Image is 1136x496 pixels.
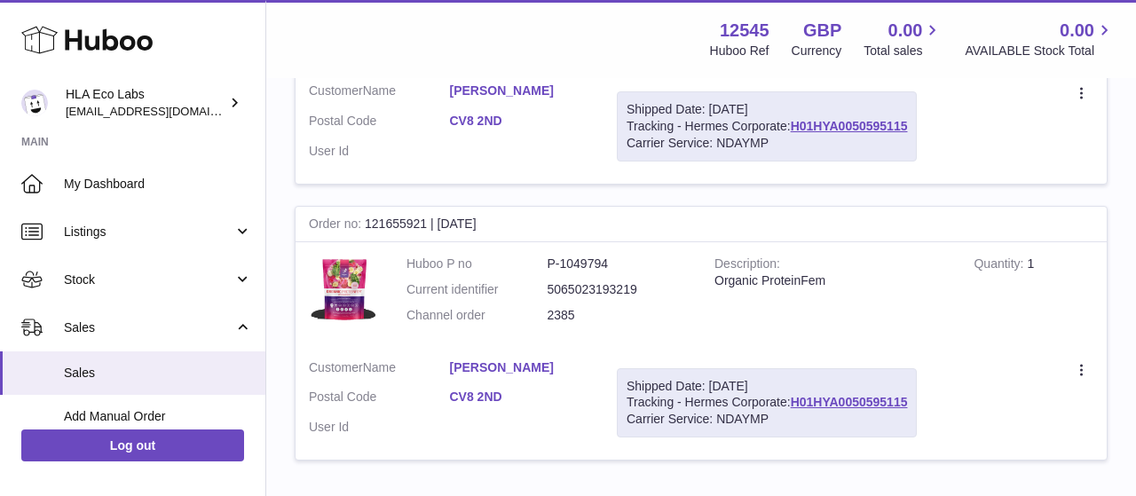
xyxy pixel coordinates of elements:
[714,272,947,289] div: Organic ProteinFem
[21,90,48,116] img: internalAdmin-12545@internal.huboo.com
[791,395,908,409] a: H01HYA0050595115
[309,83,450,104] dt: Name
[450,389,591,405] a: CV8 2ND
[450,359,591,376] a: [PERSON_NAME]
[792,43,842,59] div: Currency
[406,307,548,324] dt: Channel order
[406,281,548,298] dt: Current identifier
[450,83,591,99] a: [PERSON_NAME]
[965,43,1115,59] span: AVAILABLE Stock Total
[548,307,689,324] dd: 2385
[803,19,841,43] strong: GBP
[406,256,548,272] dt: Huboo P no
[548,281,689,298] dd: 5065023193219
[864,43,943,59] span: Total sales
[309,419,450,436] dt: User Id
[627,378,907,395] div: Shipped Date: [DATE]
[974,256,1027,275] strong: Quantity
[66,86,225,120] div: HLA Eco Labs
[714,256,780,275] strong: Description
[1060,19,1094,43] span: 0.00
[450,113,591,130] a: CV8 2ND
[64,319,233,336] span: Sales
[617,91,917,161] div: Tracking - Hermes Corporate:
[627,101,907,118] div: Shipped Date: [DATE]
[21,429,244,461] a: Log out
[309,256,380,327] img: 1751439830.png
[64,272,233,288] span: Stock
[309,360,363,374] span: Customer
[296,207,1107,242] div: 121655921 | [DATE]
[309,389,450,410] dt: Postal Code
[66,104,261,118] span: [EMAIL_ADDRESS][DOMAIN_NAME]
[627,411,907,428] div: Carrier Service: NDAYMP
[791,119,908,133] a: H01HYA0050595115
[720,19,769,43] strong: 12545
[309,83,363,98] span: Customer
[64,365,252,382] span: Sales
[965,19,1115,59] a: 0.00 AVAILABLE Stock Total
[888,19,923,43] span: 0.00
[710,43,769,59] div: Huboo Ref
[64,224,233,240] span: Listings
[960,242,1107,346] td: 1
[64,176,252,193] span: My Dashboard
[309,143,450,160] dt: User Id
[627,135,907,152] div: Carrier Service: NDAYMP
[548,256,689,272] dd: P-1049794
[64,408,252,425] span: Add Manual Order
[309,113,450,134] dt: Postal Code
[617,368,917,438] div: Tracking - Hermes Corporate:
[309,359,450,381] dt: Name
[309,217,365,235] strong: Order no
[864,19,943,59] a: 0.00 Total sales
